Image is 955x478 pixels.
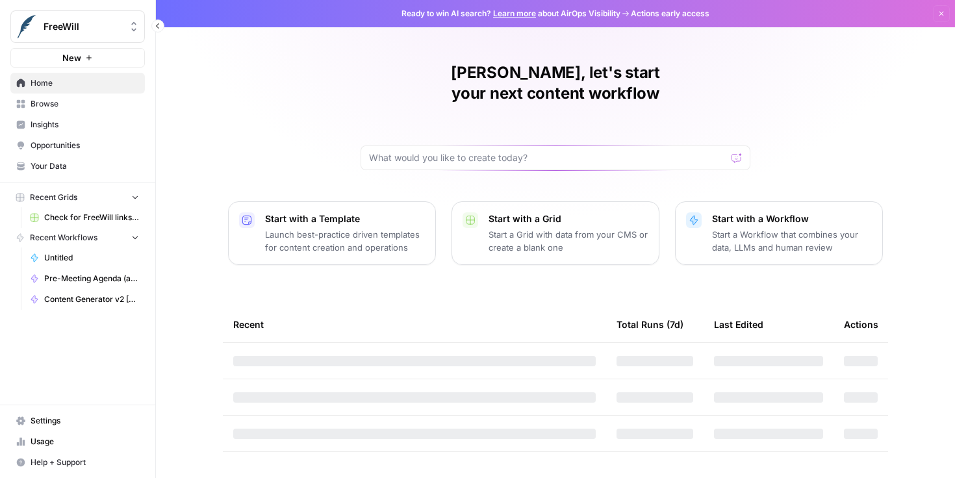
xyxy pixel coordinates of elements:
[44,212,139,223] span: Check for FreeWill links on partner's external website
[265,212,425,225] p: Start with a Template
[10,188,145,207] button: Recent Grids
[228,201,436,265] button: Start with a TemplateLaunch best-practice driven templates for content creation and operations
[31,436,139,447] span: Usage
[631,8,709,19] span: Actions early access
[361,62,750,104] h1: [PERSON_NAME], let's start your next content workflow
[714,307,763,342] div: Last Edited
[10,410,145,431] a: Settings
[844,307,878,342] div: Actions
[10,10,145,43] button: Workspace: FreeWill
[31,415,139,427] span: Settings
[10,431,145,452] a: Usage
[62,51,81,64] span: New
[489,228,648,254] p: Start a Grid with data from your CMS or create a blank one
[10,48,145,68] button: New
[489,212,648,225] p: Start with a Grid
[31,98,139,110] span: Browse
[452,201,659,265] button: Start with a GridStart a Grid with data from your CMS or create a blank one
[24,289,145,310] a: Content Generator v2 [DRAFT]
[493,8,536,18] a: Learn more
[30,192,77,203] span: Recent Grids
[24,247,145,268] a: Untitled
[712,228,872,254] p: Start a Workflow that combines your data, LLMs and human review
[44,20,122,33] span: FreeWill
[369,151,726,164] input: What would you like to create today?
[10,73,145,94] a: Home
[44,294,139,305] span: Content Generator v2 [DRAFT]
[265,228,425,254] p: Launch best-practice driven templates for content creation and operations
[24,207,145,228] a: Check for FreeWill links on partner's external website
[675,201,883,265] button: Start with a WorkflowStart a Workflow that combines your data, LLMs and human review
[10,452,145,473] button: Help + Support
[10,94,145,114] a: Browse
[44,252,139,264] span: Untitled
[712,212,872,225] p: Start with a Workflow
[31,140,139,151] span: Opportunities
[401,8,620,19] span: Ready to win AI search? about AirOps Visibility
[10,228,145,247] button: Recent Workflows
[10,135,145,156] a: Opportunities
[31,457,139,468] span: Help + Support
[233,307,596,342] div: Recent
[24,268,145,289] a: Pre-Meeting Agenda (add gift data + testing new agenda format)
[10,114,145,135] a: Insights
[31,160,139,172] span: Your Data
[617,307,683,342] div: Total Runs (7d)
[30,232,97,244] span: Recent Workflows
[15,15,38,38] img: FreeWill Logo
[31,77,139,89] span: Home
[31,119,139,131] span: Insights
[10,156,145,177] a: Your Data
[44,273,139,284] span: Pre-Meeting Agenda (add gift data + testing new agenda format)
